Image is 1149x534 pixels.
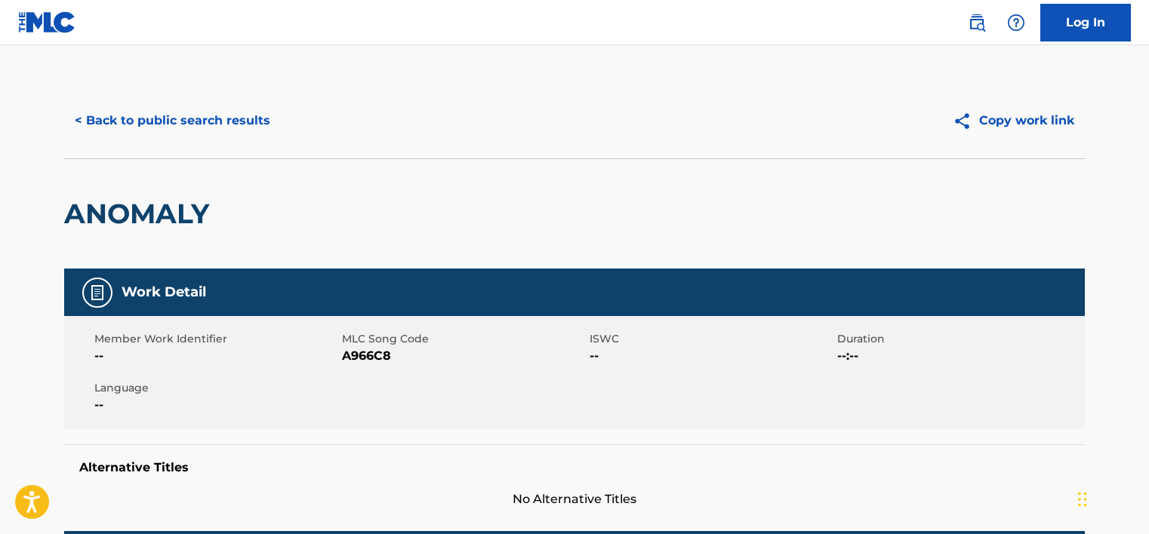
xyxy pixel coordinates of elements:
[342,347,586,365] span: A966C8
[88,284,106,302] img: Work Detail
[64,490,1085,508] span: No Alternative Titles
[94,396,338,414] span: --
[18,11,76,33] img: MLC Logo
[122,284,206,301] h5: Work Detail
[942,102,1085,140] button: Copy work link
[64,102,281,140] button: < Back to public search results
[1001,8,1031,38] div: Help
[968,14,986,32] img: search
[342,331,586,347] span: MLC Song Code
[94,331,338,347] span: Member Work Identifier
[1007,14,1025,32] img: help
[1078,477,1087,522] div: টেনে আনুন
[590,347,833,365] span: --
[79,460,1070,475] h5: Alternative Titles
[94,347,338,365] span: --
[953,112,979,130] img: Copy work link
[837,331,1081,347] span: Duration
[94,380,338,396] span: Language
[590,331,833,347] span: ISWC
[64,197,217,231] h2: ANOMALY
[837,347,1081,365] span: --:--
[1040,4,1131,41] a: Log In
[962,8,992,38] a: Public Search
[1074,462,1149,534] iframe: Chat Widget
[1074,462,1149,534] div: চ্যাট উইজেট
